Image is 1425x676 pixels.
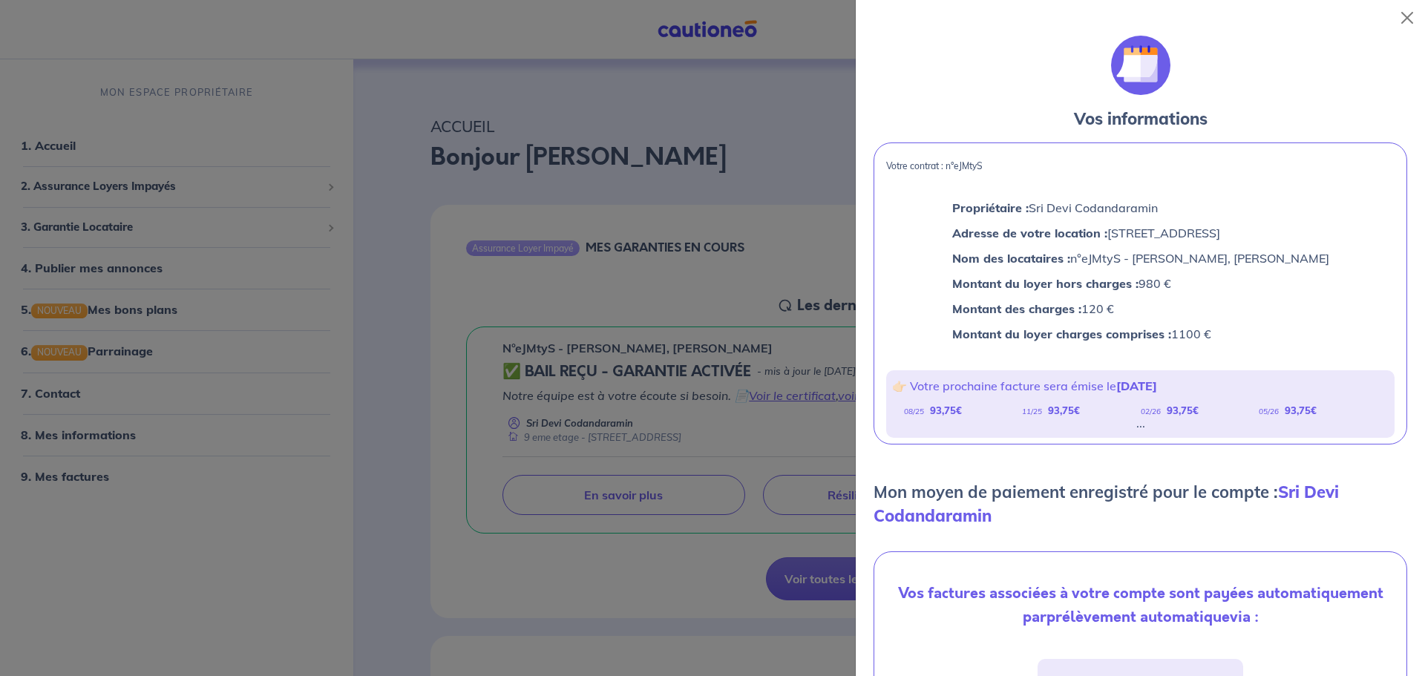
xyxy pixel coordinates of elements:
p: Mon moyen de paiement enregistré pour le compte : [874,480,1407,528]
p: [STREET_ADDRESS] [952,223,1329,243]
strong: Vos informations [1074,108,1208,129]
strong: 93,75 € [930,404,962,416]
img: illu_calendar.svg [1111,36,1170,95]
button: Close [1395,6,1419,30]
p: 120 € [952,299,1329,318]
strong: Montant des charges : [952,301,1081,316]
strong: 93,75 € [1167,404,1199,416]
p: 1100 € [952,324,1329,344]
strong: Montant du loyer hors charges : [952,276,1139,291]
strong: Propriétaire : [952,200,1029,215]
em: 02/26 [1141,407,1161,416]
p: Vos factures associées à votre compte sont payées automatiquement par via : [886,582,1395,629]
strong: [DATE] [1116,378,1157,393]
p: 👉🏻 Votre prochaine facture sera émise le [892,376,1389,396]
em: 05/26 [1259,407,1279,416]
strong: prélèvement automatique [1046,606,1230,628]
p: Sri Devi Codandaramin [952,198,1329,217]
strong: Adresse de votre location : [952,226,1107,240]
strong: Montant du loyer charges comprises : [952,326,1171,341]
strong: 93,75 € [1048,404,1080,416]
p: n°eJMtyS - [PERSON_NAME], [PERSON_NAME] [952,249,1329,268]
em: 11/25 [1022,407,1042,416]
p: Votre contrat : n°eJMtyS [886,161,1395,171]
em: 08/25 [904,407,924,416]
div: ... [1136,420,1145,426]
p: 980 € [952,274,1329,293]
strong: 93,75 € [1285,404,1317,416]
strong: Nom des locataires : [952,251,1070,266]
